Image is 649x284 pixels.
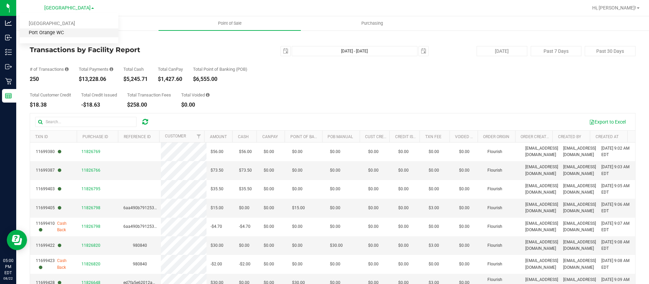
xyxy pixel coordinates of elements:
span: [EMAIL_ADDRESS][DOMAIN_NAME] [563,145,596,158]
a: POB Manual [328,134,353,139]
span: [EMAIL_ADDRESS][DOMAIN_NAME] [563,164,596,177]
span: $0.00 [330,167,340,174]
span: $0.00 [330,261,340,267]
span: $0.00 [459,149,470,155]
a: Reference ID [124,134,151,139]
a: [GEOGRAPHIC_DATA] [20,19,118,28]
span: $0.00 [330,223,340,230]
span: $0.00 [368,261,379,267]
span: $35.50 [239,186,252,192]
span: [EMAIL_ADDRESS][DOMAIN_NAME] [525,145,558,158]
span: $0.00 [292,149,303,155]
div: $18.38 [30,102,71,108]
span: $0.00 [368,223,379,230]
span: 980840 [133,262,147,266]
span: 11699410 [36,220,57,233]
span: $0.00 [429,223,439,230]
span: $0.00 [264,223,274,230]
span: $73.50 [211,167,223,174]
span: $0.00 [264,167,274,174]
span: $3.00 [429,205,439,211]
span: $30.00 [211,242,223,249]
span: [DATE] 9:08 AM EDT [601,239,631,252]
span: [EMAIL_ADDRESS][DOMAIN_NAME] [563,258,596,270]
a: CanPay [262,134,278,139]
span: [DATE] 9:05 AM EDT [601,183,631,196]
span: [EMAIL_ADDRESS][DOMAIN_NAME] [525,164,558,177]
div: $0.00 [181,102,210,108]
span: [EMAIL_ADDRESS][DOMAIN_NAME] [525,258,558,270]
div: # of Transactions [30,67,69,71]
span: select [281,46,290,56]
span: Flourish [487,167,502,174]
a: Cust Credit [365,134,390,139]
span: $3.00 [429,242,439,249]
span: $0.00 [459,167,470,174]
span: $15.00 [292,205,305,211]
div: $1,427.60 [158,77,183,82]
span: $0.00 [292,223,303,230]
span: $0.00 [459,242,470,249]
span: 11699380 [36,149,61,155]
span: Hi, [PERSON_NAME]! [592,5,636,10]
span: [DATE] 9:07 AM EDT [601,220,631,233]
span: $56.00 [211,149,223,155]
span: $0.00 [459,205,470,211]
a: Cash [238,134,249,139]
span: 980840 [133,243,147,248]
span: [DATE] 9:06 AM EDT [601,201,631,214]
inline-svg: Reports [5,92,12,99]
inline-svg: Inventory [5,49,12,56]
span: Flourish [487,205,502,211]
a: TXN ID [35,134,48,139]
span: -$4.70 [239,223,250,230]
span: Point of Sale [209,20,251,26]
span: $0.00 [239,242,249,249]
span: [GEOGRAPHIC_DATA] [44,5,91,11]
span: $0.00 [398,167,409,174]
span: [EMAIL_ADDRESS][DOMAIN_NAME] [525,201,558,214]
span: 11826795 [81,187,100,191]
button: Past 30 Days [585,46,635,56]
inline-svg: Analytics [5,20,12,26]
span: Purchasing [352,20,392,26]
i: Sum of all voided payment transaction amounts, excluding tips and transaction fees. [206,93,210,97]
span: $0.00 [239,205,249,211]
a: Filter [193,131,204,142]
button: Export to Excel [585,116,630,128]
span: [EMAIL_ADDRESS][DOMAIN_NAME] [525,239,558,252]
div: -$18.63 [81,102,117,108]
span: $0.00 [459,223,470,230]
span: $0.00 [429,186,439,192]
div: Total CanPay [158,67,183,71]
span: $0.00 [398,186,409,192]
a: Order Created By [521,134,557,139]
span: 6aa490b791253dfa6fad04f023a195d5 [123,205,196,210]
span: $0.00 [292,242,303,249]
div: Total Customer Credit [30,93,71,97]
a: Inventory [16,16,159,30]
span: [EMAIL_ADDRESS][DOMAIN_NAME] [563,201,596,214]
span: $0.00 [264,205,274,211]
span: [EMAIL_ADDRESS][DOMAIN_NAME] [563,239,596,252]
inline-svg: Inbound [5,34,12,41]
div: $5,245.71 [123,77,148,82]
span: 11826798 [81,224,100,229]
a: Port Orange WC [20,28,118,38]
a: Point of Banking (POB) [290,134,338,139]
a: Purchase ID [82,134,108,139]
span: $35.50 [211,186,223,192]
span: 11826769 [81,149,100,154]
a: Created By [558,134,581,139]
span: [EMAIL_ADDRESS][DOMAIN_NAME] [525,220,558,233]
div: 250 [30,77,69,82]
span: $0.00 [330,149,340,155]
span: $0.00 [264,261,274,267]
a: Customer [165,134,186,138]
span: -$4.70 [211,223,222,230]
div: Total Credit Issued [81,93,117,97]
span: -$2.00 [211,261,222,267]
div: Total Transaction Fees [127,93,171,97]
span: Flourish [487,186,502,192]
span: $0.00 [368,149,379,155]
